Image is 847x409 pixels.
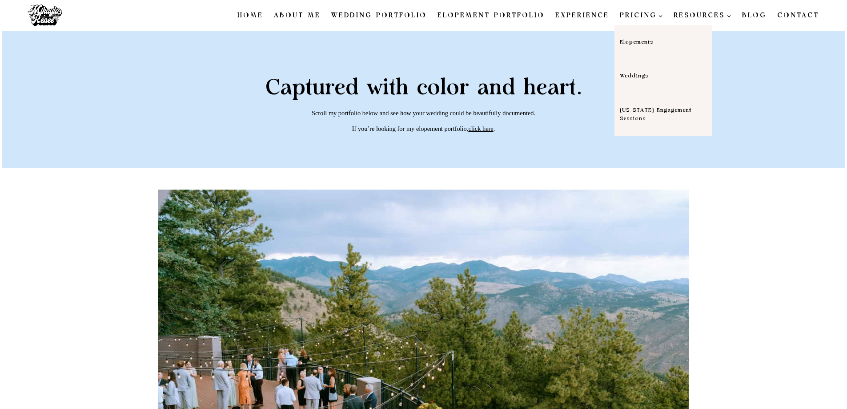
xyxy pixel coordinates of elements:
a: click here [468,125,493,132]
button: Child menu of PRICING [614,6,669,25]
a: Blog [737,6,772,25]
a: Wedding Portfolio [326,6,432,25]
a: Home [232,6,269,25]
a: About Me [269,6,326,25]
a: Experience [550,6,614,25]
a: Weddings [614,59,712,93]
a: Elopements [614,25,712,59]
a: [US_STATE] Engagement Sessions [614,93,712,136]
a: Contact [772,6,824,25]
nav: Primary Navigation [232,6,824,25]
a: Elopement Portfolio [432,6,550,25]
button: Child menu of RESOURCES [668,6,737,25]
p: Scroll my portfolio below and see how your wedding could be beautifully documented. If you’re loo... [208,109,639,133]
h2: Captured with color and heart. [208,77,639,99]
